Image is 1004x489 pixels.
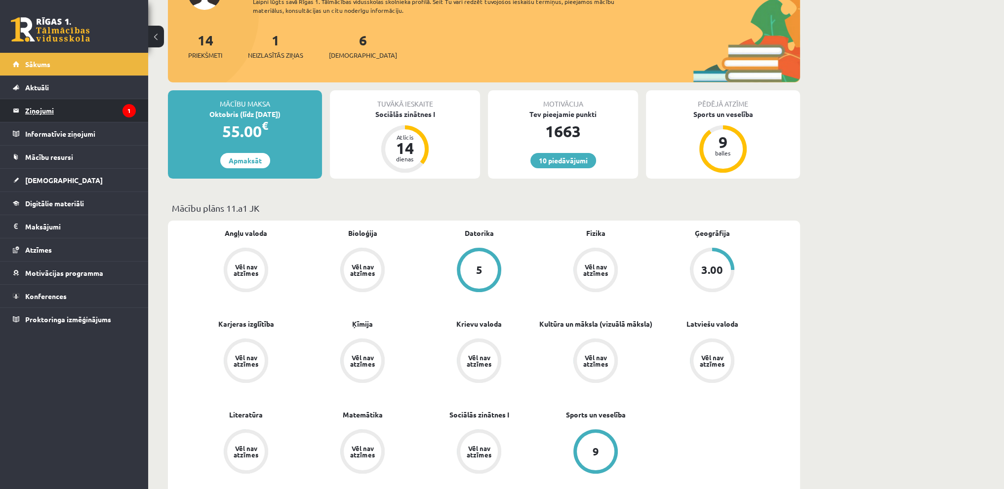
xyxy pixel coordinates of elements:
[225,228,267,238] a: Angļu valoda
[13,99,136,122] a: Ziņojumi1
[304,248,421,294] a: Vēl nav atzīmes
[654,248,770,294] a: 3.00
[421,339,537,385] a: Vēl nav atzīmes
[232,263,260,276] div: Vēl nav atzīmes
[25,122,136,145] legend: Informatīvie ziņojumi
[188,31,222,60] a: 14Priekšmeti
[421,429,537,476] a: Vēl nav atzīmes
[456,319,502,329] a: Krievu valoda
[25,292,67,301] span: Konferences
[654,339,770,385] a: Vēl nav atzīmes
[25,99,136,122] legend: Ziņojumi
[13,308,136,331] a: Proktoringa izmēģinājums
[25,83,49,92] span: Aktuāli
[465,445,493,458] div: Vēl nav atzīmes
[488,119,638,143] div: 1663
[343,410,383,420] a: Matemātika
[530,153,596,168] a: 10 piedāvājumi
[349,263,376,276] div: Vēl nav atzīmes
[13,146,136,168] a: Mācību resursi
[13,215,136,238] a: Maksājumi
[218,319,274,329] a: Karjeras izglītība
[686,319,738,329] a: Latviešu valoda
[220,153,270,168] a: Apmaksāt
[701,264,723,275] div: 3.00
[25,268,103,277] span: Motivācijas programma
[13,169,136,191] a: [DEMOGRAPHIC_DATA]
[262,118,268,133] span: €
[539,319,652,329] a: Kultūra un māksla (vizuālā māksla)
[390,134,420,140] div: Atlicis
[352,319,373,329] a: Ķīmija
[330,90,480,109] div: Tuvākā ieskaite
[537,339,654,385] a: Vēl nav atzīmes
[646,90,800,109] div: Pēdējā atzīme
[188,248,304,294] a: Vēl nav atzīmes
[708,134,738,150] div: 9
[13,192,136,215] a: Digitālie materiāli
[25,315,111,324] span: Proktoringa izmēģinājums
[390,156,420,162] div: dienas
[349,354,376,367] div: Vēl nav atzīmes
[465,228,494,238] a: Datorika
[13,285,136,307] a: Konferences
[330,109,480,119] div: Sociālās zinātnes I
[465,354,493,367] div: Vēl nav atzīmes
[698,354,726,367] div: Vēl nav atzīmes
[566,410,626,420] a: Sports un veselība
[168,109,322,119] div: Oktobris (līdz [DATE])
[390,140,420,156] div: 14
[25,152,73,161] span: Mācību resursi
[13,122,136,145] a: Informatīvie ziņojumi
[13,262,136,284] a: Motivācijas programma
[304,339,421,385] a: Vēl nav atzīmes
[13,76,136,99] a: Aktuāli
[25,215,136,238] legend: Maksājumi
[349,445,376,458] div: Vēl nav atzīmes
[449,410,509,420] a: Sociālās zinātnes I
[232,445,260,458] div: Vēl nav atzīmes
[229,410,263,420] a: Literatūra
[248,31,303,60] a: 1Neizlasītās ziņas
[25,60,50,69] span: Sākums
[582,354,609,367] div: Vēl nav atzīmes
[488,90,638,109] div: Motivācija
[304,429,421,476] a: Vēl nav atzīmes
[168,90,322,109] div: Mācību maksa
[537,248,654,294] a: Vēl nav atzīmes
[582,263,609,276] div: Vēl nav atzīmes
[488,109,638,119] div: Tev pieejamie punkti
[329,50,397,60] span: [DEMOGRAPHIC_DATA]
[13,238,136,261] a: Atzīmes
[421,248,537,294] a: 5
[476,264,482,275] div: 5
[646,109,800,174] a: Sports un veselība 9 balles
[593,446,599,457] div: 9
[232,354,260,367] div: Vēl nav atzīmes
[13,53,136,75] a: Sākums
[122,104,136,117] i: 1
[25,176,103,185] span: [DEMOGRAPHIC_DATA]
[248,50,303,60] span: Neizlasītās ziņas
[329,31,397,60] a: 6[DEMOGRAPHIC_DATA]
[172,201,796,215] p: Mācību plāns 11.a1 JK
[708,150,738,156] div: balles
[25,199,84,208] span: Digitālie materiāli
[537,429,654,476] a: 9
[348,228,377,238] a: Bioloģija
[168,119,322,143] div: 55.00
[188,339,304,385] a: Vēl nav atzīmes
[586,228,605,238] a: Fizika
[330,109,480,174] a: Sociālās zinātnes I Atlicis 14 dienas
[188,50,222,60] span: Priekšmeti
[25,245,52,254] span: Atzīmes
[188,429,304,476] a: Vēl nav atzīmes
[646,109,800,119] div: Sports un veselība
[11,17,90,42] a: Rīgas 1. Tālmācības vidusskola
[695,228,730,238] a: Ģeogrāfija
